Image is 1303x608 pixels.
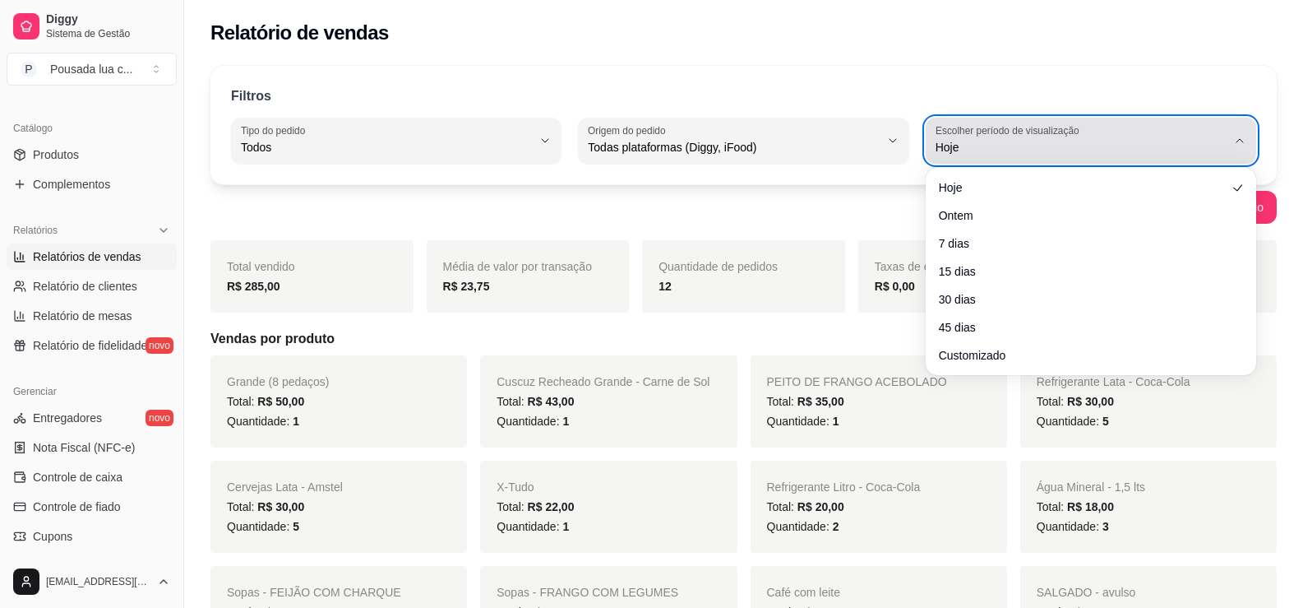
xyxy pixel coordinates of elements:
span: Grande (8 pedaços) [227,375,330,388]
span: Total: [1037,500,1114,513]
strong: 12 [658,280,672,293]
span: 1 [833,415,839,428]
span: R$ 18,00 [1067,500,1114,513]
span: [EMAIL_ADDRESS][DOMAIN_NAME] [46,575,150,588]
span: 1 [293,415,299,428]
label: Escolher período de visualização [936,123,1084,137]
span: 1 [562,520,569,533]
span: Quantidade: [1037,520,1109,533]
strong: R$ 285,00 [227,280,280,293]
label: Origem do pedido [588,123,671,137]
span: 30 dias [939,291,1227,308]
div: Gerenciar [7,378,177,405]
button: Select a team [7,53,177,86]
span: Cupons [33,528,72,545]
span: Total: [227,500,304,513]
span: Sopas - FEIJÃO COM CHARQUE [227,586,401,599]
span: Hoje [936,139,1227,155]
span: Relatório de clientes [33,278,137,295]
span: Taxas de entrega [875,260,963,273]
span: SALGADO - avulso [1037,586,1136,599]
span: 2 [833,520,839,533]
span: Hoje [939,179,1227,196]
span: Produtos [33,146,79,163]
span: Controle de caixa [33,469,122,485]
span: Customizado [939,347,1227,364]
span: 5 [293,520,299,533]
span: Todos [241,139,532,155]
span: Total: [1037,395,1114,408]
span: 45 dias [939,319,1227,336]
div: Pousada lua c ... [50,61,132,77]
span: Cervejas Lata - Amstel [227,480,343,494]
span: Ontem [939,207,1227,224]
span: R$ 35,00 [797,395,844,408]
span: Refrigerante Litro - Coca-Cola [767,480,921,494]
span: R$ 43,00 [528,395,575,408]
label: Tipo do pedido [241,123,311,137]
span: Café com leite [767,586,840,599]
span: Todas plataformas (Diggy, iFood) [588,139,879,155]
span: R$ 30,00 [1067,395,1114,408]
span: Sopas - FRANGO COM LEGUMES [497,586,678,599]
span: Relatórios de vendas [33,248,141,265]
span: Diggy [46,12,170,27]
span: PEITO DE FRANGO ACEBOLADO [767,375,947,388]
span: X-Tudo [497,480,534,494]
span: Quantidade: [497,415,569,428]
span: Quantidade: [767,520,839,533]
span: R$ 50,00 [257,395,304,408]
span: Média de valor por transação [443,260,592,273]
span: 7 dias [939,235,1227,252]
span: Quantidade: [767,415,839,428]
span: Entregadores [33,410,102,426]
span: Sistema de Gestão [46,27,170,40]
span: Relatórios [13,224,58,237]
span: R$ 30,00 [257,500,304,513]
span: 3 [1102,520,1109,533]
span: Total: [767,500,844,513]
strong: R$ 0,00 [875,280,915,293]
span: Quantidade: [227,520,299,533]
p: Filtros [231,86,271,106]
span: Relatório de mesas [33,308,132,324]
span: P [21,61,37,77]
span: Cuscuz Recheado Grande - Carne de Sol [497,375,709,388]
span: 5 [1102,415,1109,428]
span: Quantidade: [497,520,569,533]
span: Relatório de fidelidade [33,337,147,354]
span: Controle de fiado [33,499,121,515]
span: Total: [497,395,574,408]
span: Refrigerante Lata - Coca-Cola [1037,375,1190,388]
span: Total vendido [227,260,295,273]
span: Água Mineral - 1,5 lts [1037,480,1145,494]
span: Quantidade: [1037,415,1109,428]
span: Quantidade: [227,415,299,428]
h5: Vendas por produto [210,329,1277,349]
span: Total: [767,395,844,408]
span: 15 dias [939,263,1227,280]
span: R$ 22,00 [528,500,575,513]
span: Total: [497,500,574,513]
span: Total: [227,395,304,408]
div: Catálogo [7,115,177,142]
span: Complementos [33,176,110,193]
span: Nota Fiscal (NFC-e) [33,439,135,456]
strong: R$ 23,75 [443,280,490,293]
span: 1 [562,415,569,428]
h2: Relatório de vendas [210,20,389,46]
span: R$ 20,00 [797,500,844,513]
span: Quantidade de pedidos [658,260,778,273]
